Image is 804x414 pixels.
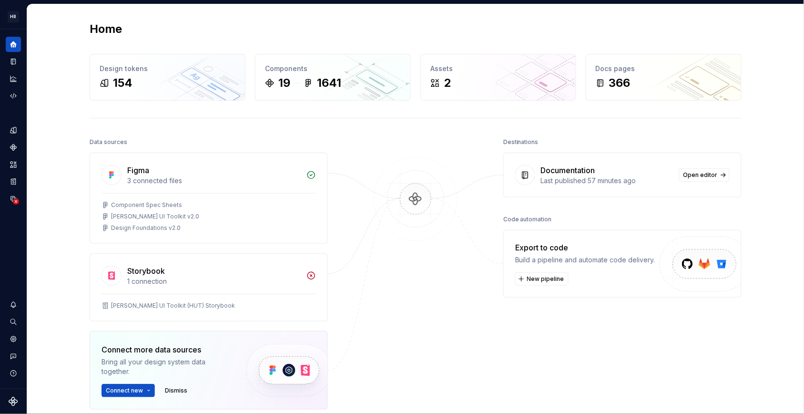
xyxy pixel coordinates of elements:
div: Destinations [503,135,539,149]
a: Figma3 connected filesComponent Spec Sheets[PERSON_NAME] UI Toolkit v2.0Design Foundations v2.0 [90,153,328,244]
div: HR [8,11,19,22]
a: Settings [6,331,21,347]
div: Connect more data sources [102,344,230,355]
a: Analytics [6,71,21,86]
a: Storybook stories [6,174,21,189]
div: Data sources [90,135,127,149]
div: Documentation [541,165,595,176]
h2: Home [90,21,122,37]
a: Home [6,37,21,52]
span: New pipeline [527,275,564,283]
div: [PERSON_NAME] UI Toolkit v2.0 [111,213,199,220]
div: 366 [609,75,631,91]
button: Connect new [102,384,155,397]
a: Components191641 [255,54,411,101]
div: [PERSON_NAME] UI Toolkit (HUT) Storybook [111,302,235,310]
div: Last published 57 minutes ago [541,176,673,186]
div: Figma [127,165,149,176]
div: Export to code [515,242,655,253]
button: Dismiss [161,384,192,397]
div: Assets [430,64,566,73]
a: Open editor [679,168,730,182]
a: Design tokens154 [90,54,245,101]
div: 1641 [317,75,341,91]
a: Assets2 [420,54,576,101]
div: 154 [113,75,132,91]
a: Design tokens [6,123,21,138]
div: Code automation [503,213,552,226]
div: 1 connection [127,277,301,286]
button: New pipeline [515,272,569,286]
a: Data sources [6,191,21,207]
div: Storybook [127,265,165,277]
button: Contact support [6,349,21,364]
svg: Supernova Logo [9,397,18,406]
a: Storybook1 connection[PERSON_NAME] UI Toolkit (HUT) Storybook [90,253,328,321]
a: Docs pages366 [586,54,742,101]
div: Design Foundations v2.0 [111,224,181,232]
button: Notifications [6,297,21,312]
a: Components [6,140,21,155]
div: Components [265,64,401,73]
div: Build a pipeline and automate code delivery. [515,255,655,265]
span: Dismiss [165,387,187,394]
div: Docs pages [596,64,732,73]
span: Connect new [106,387,143,394]
div: 3 connected files [127,176,301,186]
div: Design tokens [100,64,235,73]
div: 2 [444,75,451,91]
button: HR [2,6,25,27]
a: Assets [6,157,21,172]
a: Code automation [6,88,21,103]
div: Bring all your design system data together. [102,357,230,376]
div: Component Spec Sheets [111,201,182,209]
button: Search ⌘K [6,314,21,330]
div: 19 [278,75,290,91]
span: Open editor [683,171,718,179]
a: Documentation [6,54,21,69]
